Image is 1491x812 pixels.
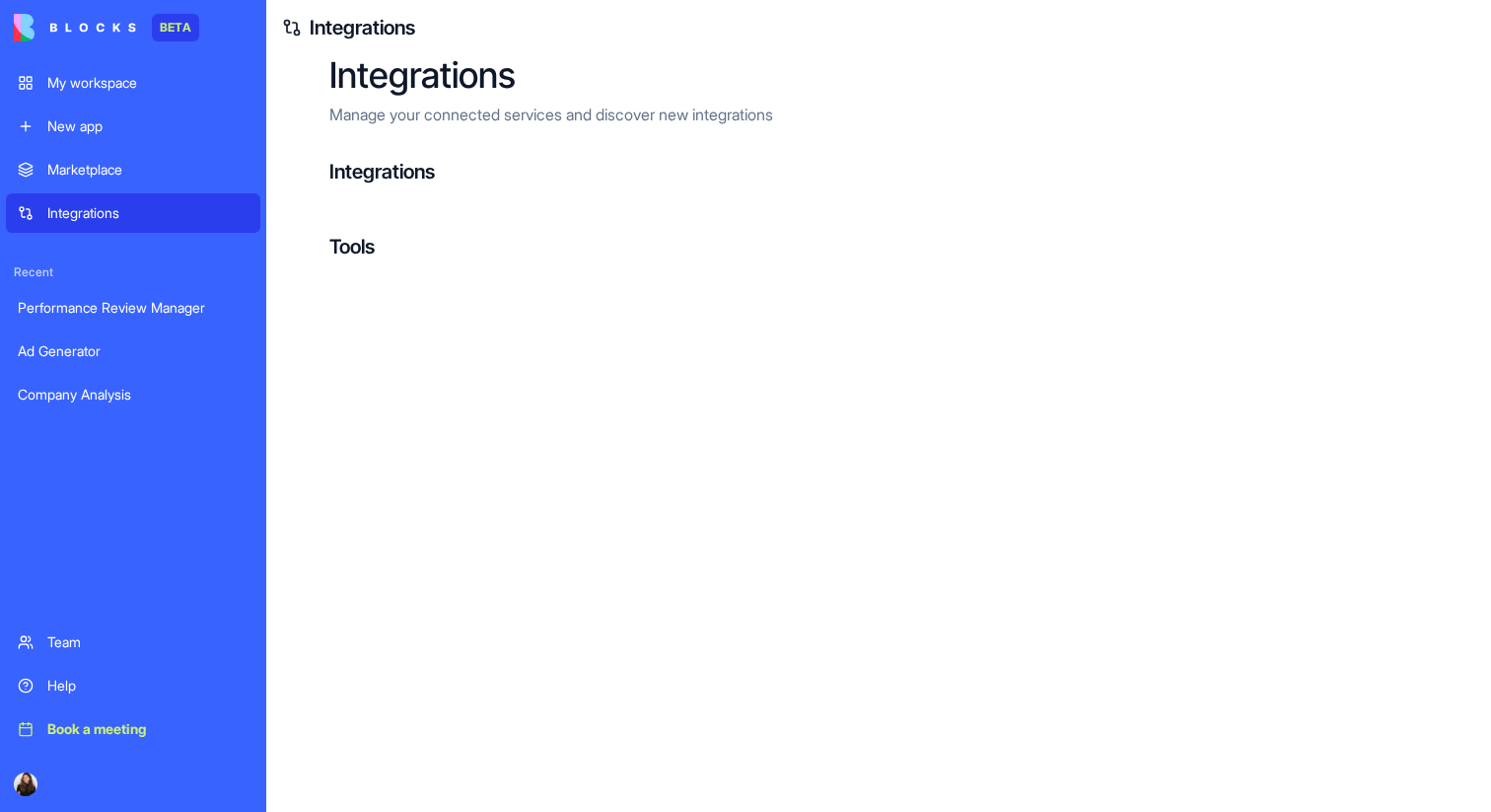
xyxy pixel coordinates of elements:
[14,773,37,796] img: profile_pic_qbya32.jpg
[18,341,248,361] div: Ad Generator
[47,73,248,93] div: My workspace
[14,14,136,41] img: logo
[6,623,260,662] a: Team
[6,193,260,233] a: Integrations
[18,385,248,405] div: Company Analysis
[6,150,260,189] a: Marketplace
[14,14,199,41] a: BETA
[47,116,248,136] div: New app
[6,107,260,146] a: New app
[47,203,248,223] div: Integrations
[329,158,1428,185] h4: Integrations
[6,63,260,103] a: My workspace
[6,709,260,749] a: Book a meeting
[6,288,260,328] a: Performance Review Manager
[47,632,248,652] div: Team
[310,14,415,41] a: Integrations
[329,55,1428,95] h2: Integrations
[6,264,260,280] span: Recent
[6,332,260,371] a: Ad Generator
[329,103,1428,126] p: Manage your connected services and discover new integrations
[47,160,248,180] div: Marketplace
[47,719,248,739] div: Book a meeting
[152,14,199,41] div: BETA
[6,375,260,414] a: Company Analysis
[47,676,248,696] div: Help
[329,233,1428,260] h4: Tools
[18,298,248,318] div: Performance Review Manager
[6,666,260,705] a: Help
